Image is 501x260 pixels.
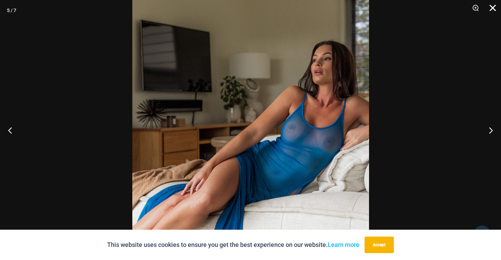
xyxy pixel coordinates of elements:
[328,241,359,248] a: Learn more
[475,113,501,147] button: Next
[107,240,359,250] p: This website uses cookies to ensure you get the best experience on our website.
[365,237,394,253] button: Accept
[7,5,16,15] div: 5 / 7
